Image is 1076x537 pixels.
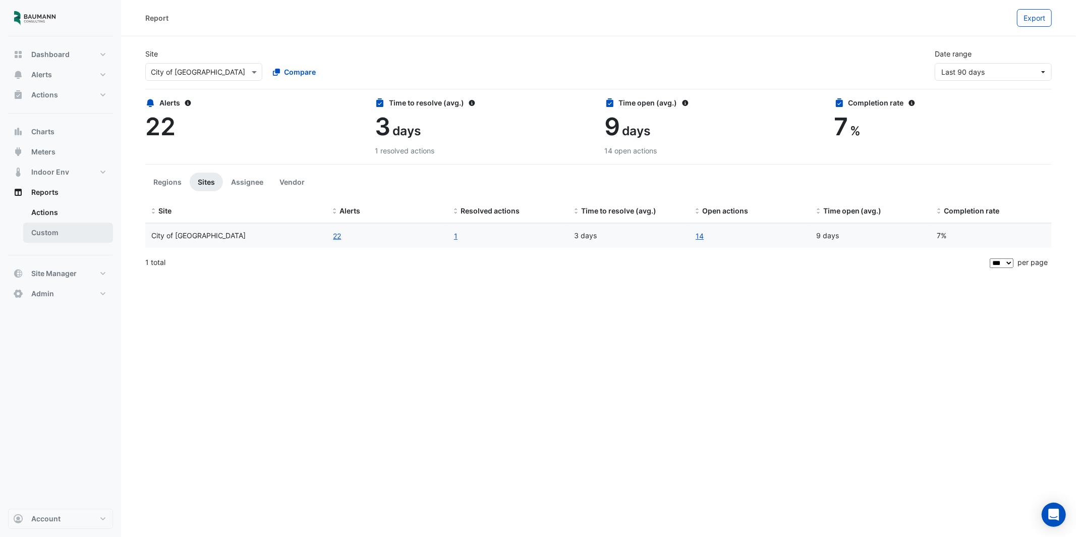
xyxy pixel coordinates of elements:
[935,63,1052,81] button: Last 90 days
[935,48,972,59] label: Date range
[31,187,59,197] span: Reports
[461,206,520,215] span: Resolved actions
[8,65,113,85] button: Alerts
[375,112,390,141] span: 3
[392,123,421,138] span: days
[266,63,322,81] button: Compare
[944,206,999,215] span: Completion rate
[941,68,985,76] span: 16 May 25 - 14 Aug 25
[582,206,657,215] span: Time to resolve (avg.)
[31,127,54,137] span: Charts
[823,206,882,215] span: Time open (avg.)
[145,250,988,275] div: 1 total
[454,230,458,242] a: 1
[158,206,172,215] span: Site
[13,187,23,197] app-icon: Reports
[284,67,316,77] span: Compare
[8,263,113,284] button: Site Manager
[937,230,1046,242] div: 7%
[13,90,23,100] app-icon: Actions
[339,206,360,215] span: Alerts
[145,13,168,23] div: Report
[190,173,223,191] button: Sites
[145,97,363,108] div: Alerts
[271,173,313,191] button: Vendor
[1024,14,1045,22] span: Export
[375,97,592,108] div: Time to resolve (avg.)
[1017,258,1048,266] span: per page
[575,230,684,242] div: 3 days
[8,162,113,182] button: Indoor Env
[151,231,246,240] span: City of Madison
[31,90,58,100] span: Actions
[1017,9,1052,27] button: Export
[23,223,113,243] a: Custom
[1042,503,1066,527] div: Open Intercom Messenger
[12,8,58,28] img: Company Logo
[622,123,651,138] span: days
[13,147,23,157] app-icon: Meters
[13,49,23,60] app-icon: Dashboard
[31,70,52,80] span: Alerts
[13,70,23,80] app-icon: Alerts
[937,205,1046,217] div: Completion (%) = Resolved Actions / (Resolved Actions + Open Actions)
[8,509,113,529] button: Account
[13,127,23,137] app-icon: Charts
[8,284,113,304] button: Admin
[8,182,113,202] button: Reports
[8,122,113,142] button: Charts
[332,230,342,242] button: 22
[816,230,925,242] div: 9 days
[834,97,1052,108] div: Completion rate
[31,289,54,299] span: Admin
[223,173,271,191] button: Assignee
[145,48,158,59] label: Site
[605,112,620,141] span: 9
[8,142,113,162] button: Meters
[31,167,69,177] span: Indoor Env
[695,230,704,242] a: 14
[8,202,113,247] div: Reports
[834,112,848,141] span: 7
[375,145,592,156] div: 1 resolved actions
[851,123,861,138] span: %
[31,268,77,279] span: Site Manager
[31,49,70,60] span: Dashboard
[31,514,61,524] span: Account
[605,97,822,108] div: Time open (avg.)
[8,85,113,105] button: Actions
[13,289,23,299] app-icon: Admin
[13,167,23,177] app-icon: Indoor Env
[702,206,748,215] span: Open actions
[31,147,55,157] span: Meters
[23,202,113,223] a: Actions
[605,145,822,156] div: 14 open actions
[145,112,176,141] span: 22
[8,44,113,65] button: Dashboard
[13,268,23,279] app-icon: Site Manager
[145,173,190,191] button: Regions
